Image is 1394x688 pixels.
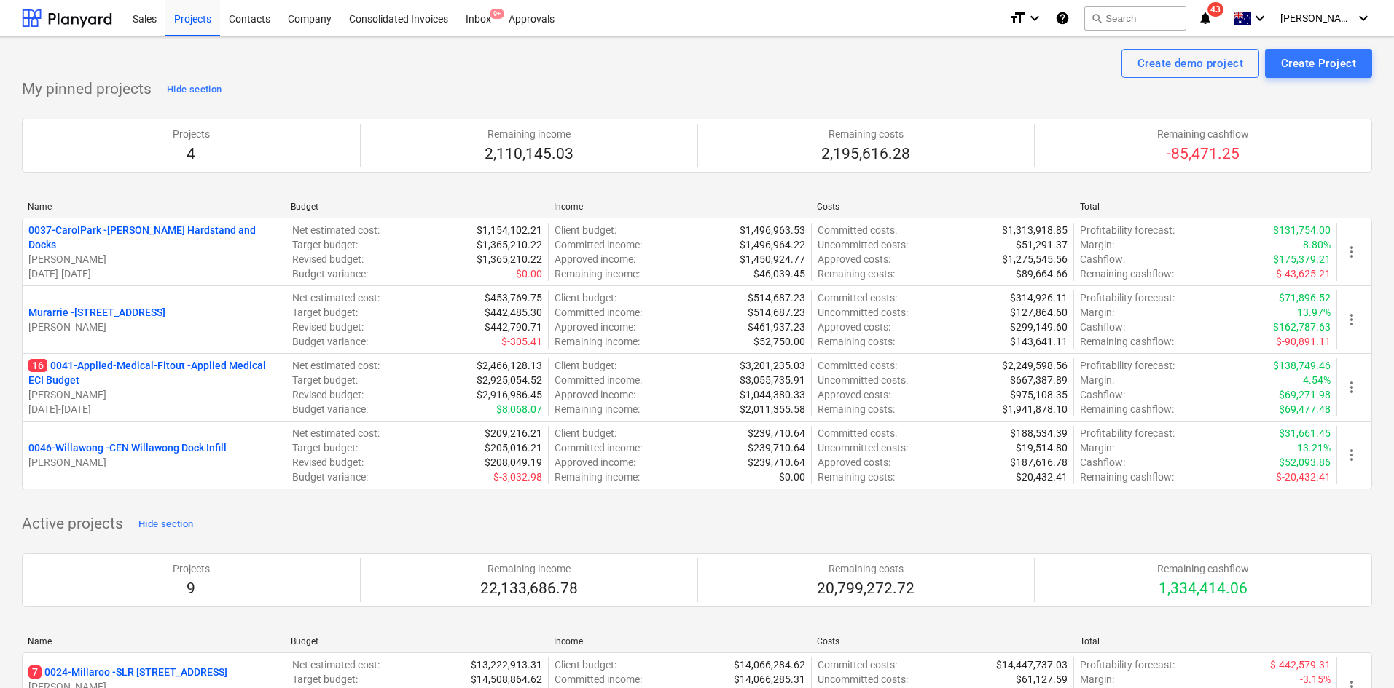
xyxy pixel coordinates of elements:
p: $89,664.66 [1016,266,1068,281]
p: $-305.41 [501,334,542,349]
p: $162,787.63 [1273,320,1331,334]
div: Budget [291,636,542,647]
p: Budget variance : [292,402,368,416]
p: Target budget : [292,373,358,387]
p: $442,485.30 [485,305,542,320]
p: $975,108.35 [1010,387,1068,402]
div: 0037-CarolPark -[PERSON_NAME] Hardstand and Docks[PERSON_NAME][DATE]-[DATE] [28,223,280,281]
span: 7 [28,665,42,679]
p: 22,133,686.78 [480,579,578,599]
button: Create demo project [1121,49,1259,78]
i: notifications [1198,9,1213,27]
p: [DATE] - [DATE] [28,266,280,281]
p: $1,154,102.21 [477,223,542,237]
p: Margin : [1080,237,1114,252]
p: Remaining income : [555,266,640,281]
p: Cashflow : [1080,252,1125,266]
p: $205,016.21 [485,440,542,455]
button: Search [1084,6,1186,31]
span: search [1091,12,1103,24]
p: Uncommitted costs : [818,672,908,687]
p: Approved income : [555,387,635,402]
p: Net estimated cost : [292,657,380,672]
div: Total [1080,202,1331,212]
div: 0046-Willawong -CEN Willawong Dock Infill[PERSON_NAME] [28,440,280,470]
p: $-442,579.31 [1270,657,1331,672]
p: Committed income : [555,305,642,320]
p: Client budget : [555,358,616,373]
p: $1,496,963.53 [740,223,805,237]
p: Committed costs : [818,358,897,373]
div: Name [28,636,279,647]
p: $143,641.11 [1010,334,1068,349]
span: 9+ [490,9,504,19]
i: keyboard_arrow_down [1355,9,1372,27]
div: Hide section [167,82,222,98]
p: Target budget : [292,305,358,320]
i: format_size [1009,9,1026,27]
p: Remaining cashflow [1157,561,1249,576]
p: Remaining cashflow [1157,127,1249,141]
p: Projects [173,127,210,141]
p: Budget variance : [292,334,368,349]
p: $2,011,355.58 [740,402,805,416]
p: $14,066,284.62 [734,657,805,672]
p: Uncommitted costs : [818,237,908,252]
p: $2,916,986.45 [477,387,542,402]
p: $461,937.23 [748,320,805,334]
p: Margin : [1080,373,1114,387]
p: 2,195,616.28 [821,144,910,165]
p: Remaining costs : [818,334,895,349]
p: 13.21% [1297,440,1331,455]
p: $239,710.64 [748,455,805,470]
p: $14,066,285.31 [734,672,805,687]
p: $208,049.19 [485,455,542,470]
p: Profitability forecast : [1080,358,1175,373]
span: more_vert [1343,311,1360,328]
div: Income [554,636,805,647]
p: Remaining income : [555,402,640,416]
p: Committed costs : [818,426,897,440]
p: Remaining cashflow : [1080,470,1174,484]
p: Committed costs : [818,657,897,672]
p: $1,044,380.33 [740,387,805,402]
p: $1,313,918.85 [1002,223,1068,237]
p: Approved income : [555,320,635,334]
p: [PERSON_NAME] [28,252,280,266]
p: $51,291.37 [1016,237,1068,252]
div: Name [28,202,279,212]
span: 43 [1207,2,1223,17]
p: Profitability forecast : [1080,223,1175,237]
p: $61,127.59 [1016,672,1068,687]
p: $-43,625.21 [1276,266,1331,281]
iframe: Chat Widget [1321,618,1394,688]
p: Net estimated cost : [292,290,380,305]
p: $314,926.11 [1010,290,1068,305]
p: $1,275,545.56 [1002,252,1068,266]
p: Approved income : [555,252,635,266]
button: Create Project [1265,49,1372,78]
p: $1,450,924.77 [740,252,805,266]
p: [DATE] - [DATE] [28,402,280,416]
p: $14,508,864.62 [471,672,542,687]
div: Budget [291,202,542,212]
div: Hide section [138,516,193,533]
p: $138,749.46 [1273,358,1331,373]
p: Revised budget : [292,387,364,402]
p: 1,334,414.06 [1157,579,1249,599]
p: Revised budget : [292,320,364,334]
p: 13.97% [1297,305,1331,320]
p: Remaining income [480,561,578,576]
p: 0046-Willawong - CEN Willawong Dock Infill [28,440,227,455]
p: 4 [173,144,210,165]
div: Costs [817,202,1068,212]
p: 9 [173,579,210,599]
p: $31,661.45 [1279,426,1331,440]
p: 0024-Millaroo - SLR [STREET_ADDRESS] [28,665,227,679]
p: Committed income : [555,237,642,252]
div: 160041-Applied-Medical-Fitout -Applied Medical ECI Budget[PERSON_NAME][DATE]-[DATE] [28,358,280,416]
span: more_vert [1343,446,1360,464]
p: [PERSON_NAME] [28,387,280,402]
p: Cashflow : [1080,320,1125,334]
